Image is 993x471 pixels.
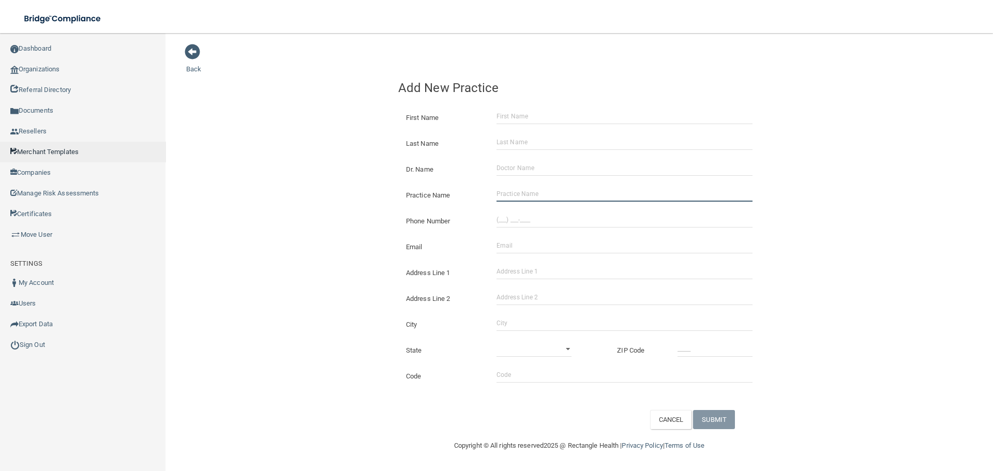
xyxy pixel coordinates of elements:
[398,189,489,202] label: Practice Name
[622,442,663,449] a: Privacy Policy
[398,163,489,176] label: Dr. Name
[398,138,489,150] label: Last Name
[10,257,42,270] label: SETTINGS
[398,112,489,124] label: First Name
[10,279,19,287] img: ic_user_dark.df1a06c3.png
[398,215,489,227] label: Phone Number
[10,66,19,74] img: organization-icon.f8decf85.png
[398,241,489,253] label: Email
[678,341,753,357] input: _____
[390,429,768,462] div: Copyright © All rights reserved 2025 @ Rectangle Health | |
[496,134,753,150] input: Last Name
[398,267,489,279] label: Address Line 1
[10,128,19,136] img: ic_reseller.de258add.png
[10,340,20,350] img: ic_power_dark.7ecde6b1.png
[398,370,489,383] label: Code
[650,410,692,429] button: CANCEL
[496,109,753,124] input: First Name
[496,315,753,331] input: City
[496,160,753,176] input: Doctor Name
[398,318,489,331] label: City
[398,344,489,357] label: State
[10,299,19,308] img: icon-users.e205127d.png
[496,186,753,202] input: Practice Name
[496,212,753,227] input: (___) ___-____
[609,344,670,357] label: ZIP Code
[186,53,201,73] a: Back
[10,107,19,115] img: icon-documents.8dae5593.png
[10,45,19,53] img: ic_dashboard_dark.d01f4a41.png
[496,290,753,305] input: Address Line 2
[496,264,753,279] input: Address Line 1
[496,367,753,383] input: Code
[693,410,735,429] button: SUBMIT
[10,320,19,328] img: icon-export.b9366987.png
[496,238,753,253] input: Email
[398,81,760,95] h4: Add New Practice
[665,442,704,449] a: Terms of Use
[398,293,489,305] label: Address Line 2
[16,8,111,29] img: bridge_compliance_login_screen.278c3ca4.svg
[10,230,21,240] img: briefcase.64adab9b.png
